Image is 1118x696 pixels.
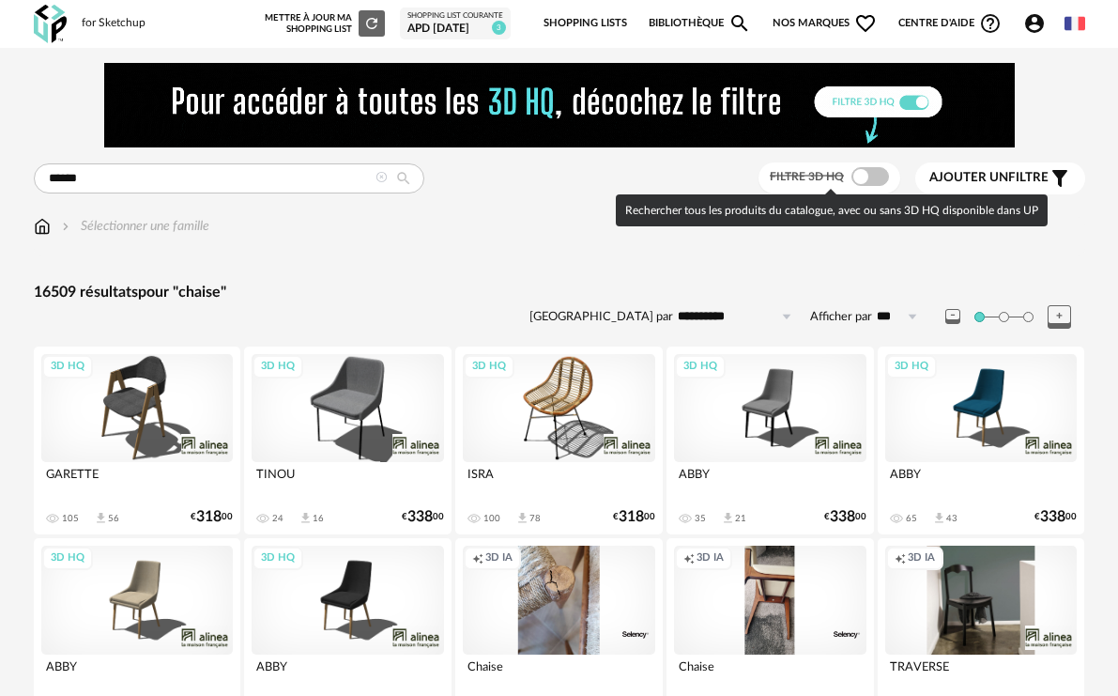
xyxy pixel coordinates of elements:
[932,511,946,525] span: Download icon
[407,22,503,37] div: APD [DATE]
[529,513,541,524] div: 78
[515,511,529,525] span: Download icon
[313,513,324,524] div: 16
[770,171,844,182] span: Filtre 3D HQ
[773,4,878,43] span: Nos marques
[830,511,855,523] span: 338
[42,547,93,570] div: 3D HQ
[104,63,1015,147] img: FILTRE%20HQ%20NEW_V1%20(4).gif
[810,309,872,325] label: Afficher par
[529,309,673,325] label: [GEOGRAPHIC_DATA] par
[58,217,73,236] img: svg+xml;base64,PHN2ZyB3aWR0aD0iMTYiIGhlaWdodD0iMTYiIHZpZXdCb3g9IjAgMCAxNiAxNiIgZmlsbD0ibm9uZSIgeG...
[728,12,751,35] span: Magnify icon
[979,12,1002,35] span: Help Circle Outline icon
[906,513,917,524] div: 65
[613,511,655,523] div: € 00
[62,513,79,524] div: 105
[265,10,385,37] div: Mettre à jour ma Shopping List
[1064,13,1085,34] img: fr
[463,655,655,692] div: Chaise
[674,655,866,692] div: Chaise
[58,217,209,236] div: Sélectionner une famille
[34,217,51,236] img: svg+xml;base64,PHN2ZyB3aWR0aD0iMTYiIGhlaWdodD0iMTciIHZpZXdCb3g9IjAgMCAxNiAxNyIgZmlsbD0ibm9uZSIgeG...
[1040,511,1065,523] span: 338
[41,655,234,692] div: ABBY
[1023,12,1054,35] span: Account Circle icon
[82,16,145,31] div: for Sketchup
[34,347,241,534] a: 3D HQ GARETTE 105 Download icon 56 €31800
[244,347,452,534] a: 3D HQ TINOU 24 Download icon 16 €33800
[666,347,874,534] a: 3D HQ ABBY 35 Download icon 21 €33800
[885,655,1078,692] div: TRAVERSE
[929,171,1008,184] span: Ajouter un
[683,551,695,565] span: Creation icon
[34,283,1085,302] div: 16509 résultats
[735,513,746,524] div: 21
[299,511,313,525] span: Download icon
[402,511,444,523] div: € 00
[464,355,514,379] div: 3D HQ
[721,511,735,525] span: Download icon
[908,551,935,565] span: 3D IA
[34,5,67,43] img: OXP
[472,551,483,565] span: Creation icon
[94,511,108,525] span: Download icon
[1049,167,1071,190] span: Filter icon
[886,355,937,379] div: 3D HQ
[272,513,283,524] div: 24
[485,551,513,565] span: 3D IA
[463,462,655,500] div: ISRA
[695,513,706,524] div: 35
[674,462,866,500] div: ABBY
[196,511,222,523] span: 318
[946,513,957,524] div: 43
[108,513,119,524] div: 56
[1023,12,1046,35] span: Account Circle icon
[616,194,1048,226] div: Rechercher tous les produits du catalogue, avec ou sans 3D HQ disponible dans UP
[407,511,433,523] span: 338
[252,462,444,500] div: TINOU
[649,4,752,43] a: BibliothèqueMagnify icon
[885,462,1078,500] div: ABBY
[191,511,233,523] div: € 00
[42,355,93,379] div: 3D HQ
[824,511,866,523] div: € 00
[407,11,503,21] div: Shopping List courante
[895,551,906,565] span: Creation icon
[455,347,663,534] a: 3D HQ ISRA 100 Download icon 78 €31800
[915,162,1085,194] button: Ajouter unfiltre Filter icon
[898,12,1003,35] span: Centre d'aideHelp Circle Outline icon
[138,285,226,300] span: pour "chaise"
[619,511,644,523] span: 318
[1034,511,1077,523] div: € 00
[544,4,627,43] a: Shopping Lists
[878,347,1085,534] a: 3D HQ ABBY 65 Download icon 43 €33800
[253,547,303,570] div: 3D HQ
[407,11,503,36] a: Shopping List courante APD [DATE] 3
[483,513,500,524] div: 100
[929,170,1049,186] span: filtre
[253,355,303,379] div: 3D HQ
[492,21,506,35] span: 3
[854,12,877,35] span: Heart Outline icon
[363,19,380,28] span: Refresh icon
[675,355,726,379] div: 3D HQ
[41,462,234,500] div: GARETTE
[697,551,724,565] span: 3D IA
[252,655,444,692] div: ABBY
